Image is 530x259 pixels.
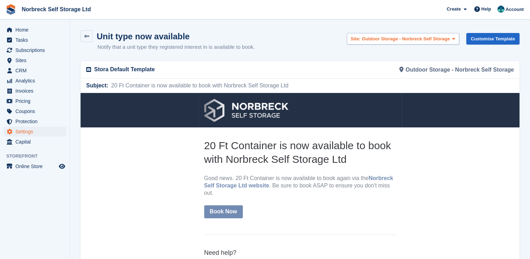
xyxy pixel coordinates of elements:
strong: Site: [351,36,360,41]
p: Phone: [124,168,316,175]
div: Outdoor Storage - Norbreck Self Storage [300,61,518,78]
button: Site: Outdoor Storage - Norbreck Self Storage [347,33,459,45]
span: CRM [15,66,57,75]
span: Home [15,25,57,35]
a: menu [4,127,66,137]
span: Storefront [6,153,70,160]
a: menu [4,55,66,65]
span: Protection [15,117,57,126]
a: menu [4,96,66,106]
a: 07746 250 723 [141,168,179,174]
img: Sally King [497,6,504,13]
span: Analytics [15,76,57,86]
p: Stora Default Template [94,65,296,74]
img: Norbreck Self Storage Ltd Logo [124,6,208,29]
span: Settings [15,127,57,137]
span: Create [447,6,461,13]
p: Good news. 20 Ft Container is now available to book again via the . Be sure to book ASAP to ensur... [124,82,316,104]
span: Online Store [15,161,57,171]
span: Account [505,6,524,13]
a: menu [4,86,66,96]
a: [EMAIL_ADDRESS][DOMAIN_NAME] [139,179,237,185]
a: menu [4,25,66,35]
a: menu [4,76,66,86]
a: menu [4,117,66,126]
a: Norbreck Self Storage Ltd website [124,82,313,95]
a: menu [4,35,66,45]
span: Help [481,6,491,13]
span: Sites [15,55,57,65]
p: Notify that a unit type they registered interest in is available to book. [97,43,255,51]
a: menu [4,137,66,147]
span: Subscriptions [15,45,57,55]
p: Email: [124,178,316,186]
h2: 20 Ft Container is now available to book with Norbreck Self Storage Ltd [124,46,316,73]
a: Customise Template [466,33,519,45]
a: Preview store [58,162,66,171]
a: Book Now [124,112,162,125]
a: menu [4,106,66,116]
h1: Unit type now available [97,32,190,41]
a: menu [4,161,66,171]
span: Subject: [86,81,108,90]
span: Tasks [15,35,57,45]
img: stora-icon-8386f47178a22dfd0bd8f6a31ec36ba5ce8667c1dd55bd0f319d3a0aa187defe.svg [6,4,16,15]
span: Coupons [15,106,57,116]
span: Invoices [15,86,57,96]
span: 20 Ft Container is now available to book with Norbreck Self Storage Ltd [108,81,288,90]
a: menu [4,45,66,55]
h6: Need help? [124,156,316,164]
span: Capital [15,137,57,147]
span: Outdoor Storage - Norbreck Self Storage [362,36,450,41]
a: menu [4,66,66,75]
a: Norbreck Self Storage Ltd [19,4,94,15]
span: Pricing [15,96,57,106]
